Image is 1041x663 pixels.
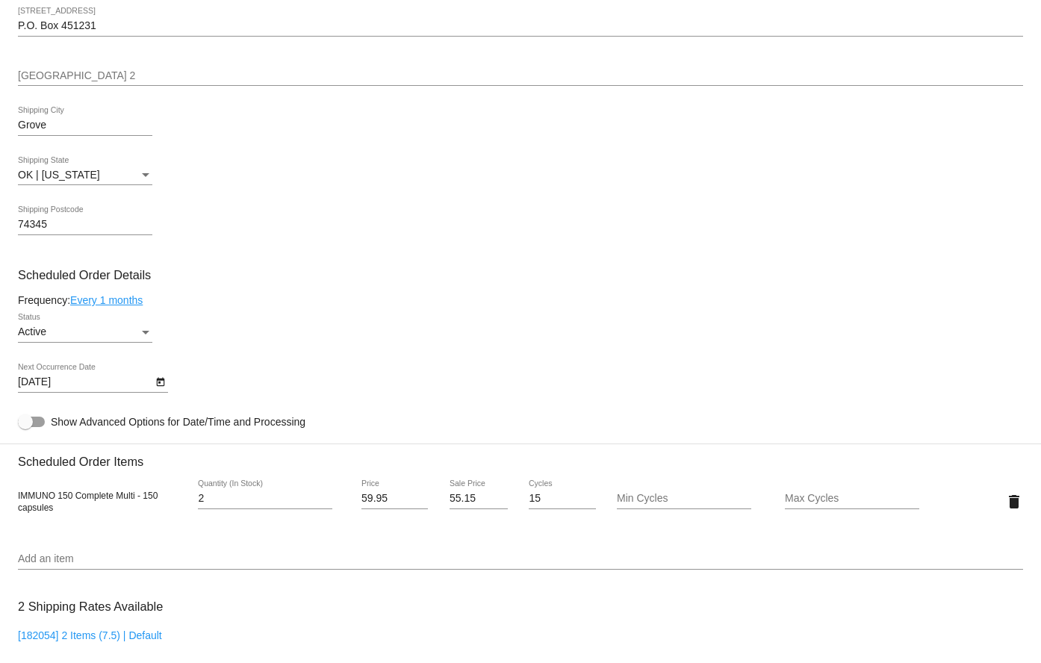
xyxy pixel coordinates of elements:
[18,443,1023,469] h3: Scheduled Order Items
[18,326,46,337] span: Active
[18,326,152,338] mat-select: Status
[18,219,152,231] input: Shipping Postcode
[617,493,751,505] input: Min Cycles
[18,169,152,181] mat-select: Shipping State
[529,493,595,505] input: Cycles
[18,169,100,181] span: OK | [US_STATE]
[51,414,305,429] span: Show Advanced Options for Date/Time and Processing
[18,629,162,641] a: [182054] 2 Items (7.5) | Default
[361,493,428,505] input: Price
[18,20,1023,32] input: Shipping Street 1
[18,119,152,131] input: Shipping City
[152,373,168,389] button: Open calendar
[198,493,332,505] input: Quantity (In Stock)
[18,376,152,388] input: Next Occurrence Date
[450,493,508,505] input: Sale Price
[1005,493,1023,511] mat-icon: delete
[70,294,143,306] a: Every 1 months
[18,268,1023,282] h3: Scheduled Order Details
[18,553,1023,565] input: Add an item
[18,591,163,623] h3: 2 Shipping Rates Available
[785,493,919,505] input: Max Cycles
[18,491,158,513] span: IMMUNO 150 Complete Multi - 150 capsules
[18,294,1023,306] div: Frequency:
[18,70,1023,82] input: Shipping Street 2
